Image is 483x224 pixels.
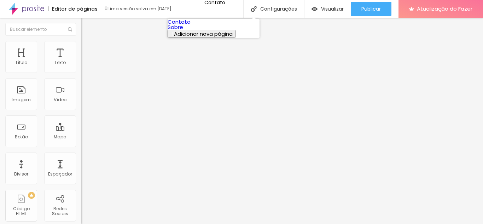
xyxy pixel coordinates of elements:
[251,6,257,12] img: Ícone
[81,18,483,224] iframe: Editor
[48,171,72,177] font: Espaçador
[304,2,351,16] button: Visualizar
[168,23,183,31] a: Sobre
[174,30,233,38] font: Adicionar nova página
[13,206,30,217] font: Código HTML
[260,5,297,12] font: Configurações
[5,23,76,36] input: Buscar elemento
[351,2,391,16] button: Publicar
[15,134,28,140] font: Botão
[15,59,27,65] font: Título
[312,6,318,12] img: view-1.svg
[321,5,344,12] font: Visualizar
[168,18,191,25] a: Contato
[12,97,31,103] font: Imagem
[54,97,66,103] font: Vídeo
[417,5,472,12] font: Atualização do Fazer
[54,59,66,65] font: Texto
[52,206,68,217] font: Redes Sociais
[68,27,72,31] img: Ícone
[168,30,235,38] button: Adicionar nova página
[14,171,28,177] font: Divisor
[52,5,98,12] font: Editor de páginas
[105,6,171,12] font: Última versão salva em [DATE]
[54,134,66,140] font: Mapa
[361,5,381,12] font: Publicar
